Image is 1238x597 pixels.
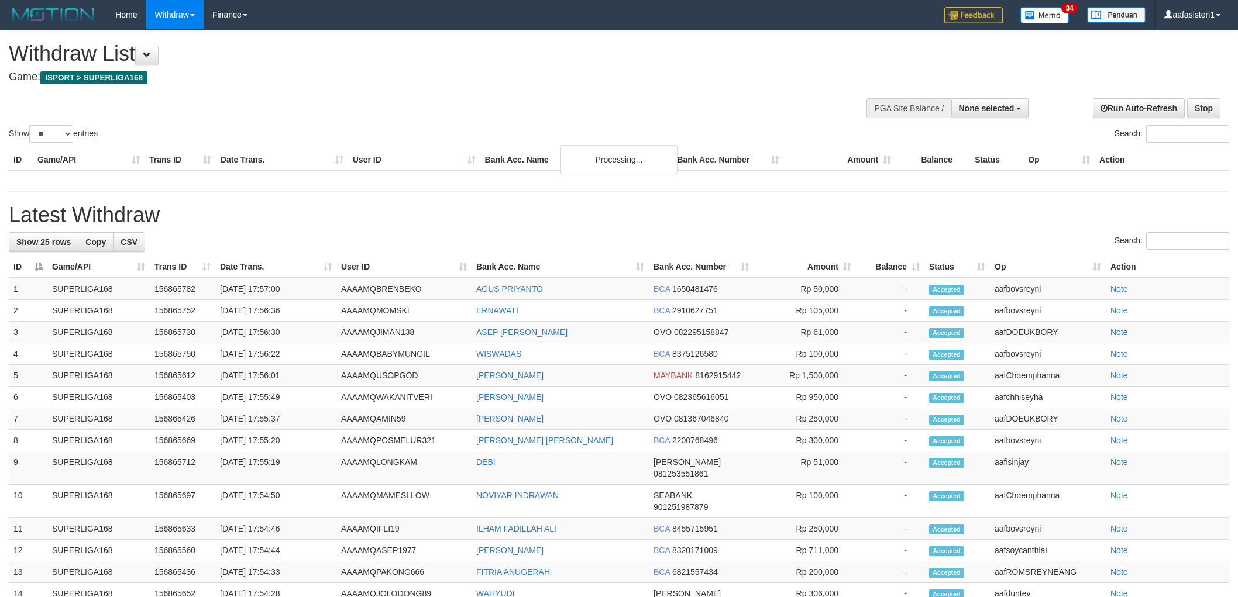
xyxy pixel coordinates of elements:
td: Rp 250,000 [754,408,856,430]
a: Note [1110,567,1128,577]
span: Copy 082365616051 to clipboard [674,392,728,402]
span: Copy 082295158847 to clipboard [674,327,728,337]
td: 156865560 [150,540,215,561]
span: Copy 2910627751 to clipboard [672,306,718,315]
span: ISPORT > SUPERLIGA168 [40,71,147,84]
a: Note [1110,306,1128,315]
a: Note [1110,392,1128,402]
td: 11 [9,518,47,540]
td: 1 [9,278,47,300]
span: Copy 8320171009 to clipboard [672,546,718,555]
h1: Latest Withdraw [9,203,1229,227]
th: Game/API [33,149,145,171]
td: AAAAMQIFLI19 [336,518,472,540]
td: 4 [9,343,47,365]
span: SEABANK [654,491,692,500]
label: Show entries [9,125,98,143]
td: SUPERLIGA168 [47,430,150,451]
td: 8 [9,430,47,451]
a: Run Auto-Refresh [1093,98,1185,118]
td: [DATE] 17:56:22 [215,343,336,365]
td: aafbovsreyni [990,430,1106,451]
th: Bank Acc. Number: activate to sort column ascending [649,256,754,278]
td: Rp 61,000 [754,322,856,343]
th: Op [1023,149,1095,171]
th: User ID [348,149,480,171]
span: BCA [654,524,670,533]
td: aafbovsreyni [990,300,1106,322]
td: AAAAMQJIMAN138 [336,322,472,343]
td: [DATE] 17:55:20 [215,430,336,451]
label: Search: [1115,125,1229,143]
td: [DATE] 17:56:01 [215,365,336,387]
td: Rp 105,000 [754,300,856,322]
td: - [856,365,924,387]
td: SUPERLIGA168 [47,300,150,322]
td: Rp 300,000 [754,430,856,451]
td: Rp 250,000 [754,518,856,540]
td: SUPERLIGA168 [47,343,150,365]
a: WISWADAS [476,349,521,358]
td: aafChoemphanna [990,365,1106,387]
span: BCA [654,284,670,294]
span: OVO [654,327,672,337]
td: - [856,485,924,518]
span: Accepted [929,436,964,446]
td: Rp 950,000 [754,387,856,408]
td: Rp 51,000 [754,451,856,485]
td: 156865712 [150,451,215,485]
td: SUPERLIGA168 [47,387,150,408]
td: [DATE] 17:54:44 [215,540,336,561]
span: Accepted [929,306,964,316]
td: 156865730 [150,322,215,343]
a: ILHAM FADILLAH ALI [476,524,556,533]
th: Bank Acc. Name: activate to sort column ascending [472,256,649,278]
a: Note [1110,457,1128,467]
span: Copy 8162915442 to clipboard [695,371,741,380]
td: - [856,387,924,408]
td: - [856,343,924,365]
select: Showentries [29,125,73,143]
input: Search: [1146,232,1229,250]
td: 156865633 [150,518,215,540]
td: AAAAMQBABYMUNGIL [336,343,472,365]
td: SUPERLIGA168 [47,540,150,561]
th: Game/API: activate to sort column ascending [47,256,150,278]
td: aafbovsreyni [990,343,1106,365]
a: Note [1110,546,1128,555]
span: Accepted [929,285,964,295]
img: Feedback.jpg [944,7,1003,23]
a: CSV [113,232,145,252]
td: 156865426 [150,408,215,430]
span: Accepted [929,328,964,338]
td: [DATE] 17:55:19 [215,451,336,485]
span: OVO [654,414,672,423]
th: Action [1095,149,1229,171]
td: - [856,278,924,300]
td: 5 [9,365,47,387]
td: AAAAMQPOSMELUR321 [336,430,472,451]
span: Accepted [929,371,964,381]
td: [DATE] 17:56:36 [215,300,336,322]
th: Trans ID: activate to sort column ascending [150,256,215,278]
span: Accepted [929,415,964,425]
span: [PERSON_NAME] [654,457,721,467]
h1: Withdraw List [9,42,814,65]
td: 3 [9,322,47,343]
td: [DATE] 17:54:46 [215,518,336,540]
a: Note [1110,371,1128,380]
span: Copy 081367046840 to clipboard [674,414,728,423]
td: [DATE] 17:55:49 [215,387,336,408]
td: - [856,561,924,583]
th: Status [970,149,1023,171]
td: [DATE] 17:57:00 [215,278,336,300]
td: [DATE] 17:54:33 [215,561,336,583]
a: ERNAWATI [476,306,518,315]
span: Copy [85,237,106,247]
th: Amount: activate to sort column ascending [754,256,856,278]
td: - [856,322,924,343]
div: PGA Site Balance / [866,98,951,118]
a: Note [1110,349,1128,358]
label: Search: [1115,232,1229,250]
span: BCA [654,546,670,555]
